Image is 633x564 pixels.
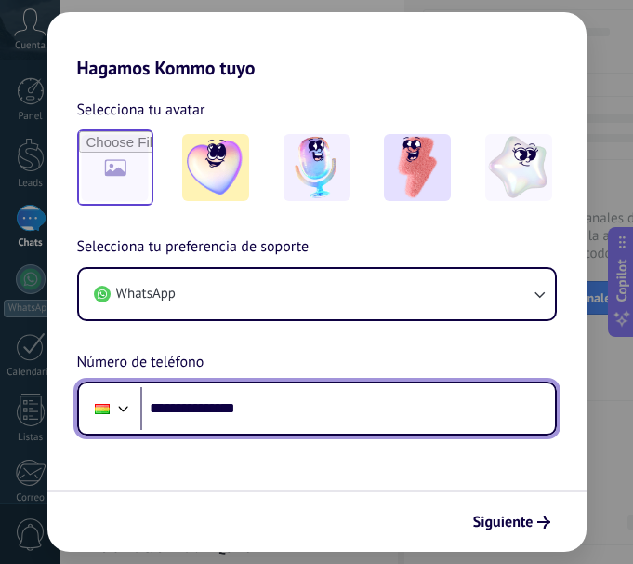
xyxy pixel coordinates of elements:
[85,389,120,428] div: Bolivia: + 591
[47,12,587,79] h2: Hagamos Kommo tuyo
[473,516,534,529] span: Siguiente
[485,134,552,201] img: -4.jpeg
[182,134,249,201] img: -1.jpeg
[77,98,205,122] span: Selecciona tu avatar
[284,134,350,201] img: -2.jpeg
[77,235,310,260] span: Selecciona tu preferencia de soporte
[77,351,204,375] span: Número de teléfono
[384,134,451,201] img: -3.jpeg
[116,285,176,303] span: WhatsApp
[465,506,559,538] button: Siguiente
[79,269,555,319] button: WhatsApp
